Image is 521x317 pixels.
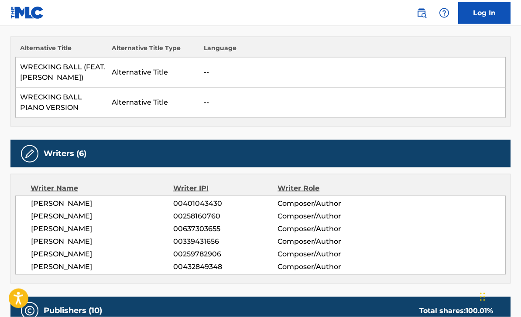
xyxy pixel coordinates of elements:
[16,88,108,118] td: WRECKING BALL PIANO VERSION
[477,275,521,317] iframe: Chat Widget
[278,198,372,209] span: Composer/Author
[10,7,44,19] img: MLC Logo
[173,262,278,272] span: 00432849348
[173,198,278,209] span: 00401043430
[173,249,278,259] span: 00259782906
[199,44,506,58] th: Language
[278,224,372,234] span: Composer/Author
[413,4,430,22] a: Public Search
[278,262,372,272] span: Composer/Author
[435,4,453,22] div: Help
[458,2,511,24] a: Log In
[16,44,108,58] th: Alternative Title
[31,224,173,234] span: [PERSON_NAME]
[31,262,173,272] span: [PERSON_NAME]
[199,58,506,88] td: --
[44,149,86,159] h5: Writers (6)
[107,88,199,118] td: Alternative Title
[31,249,173,259] span: [PERSON_NAME]
[278,183,373,194] div: Writer Role
[31,236,173,247] span: [PERSON_NAME]
[199,88,506,118] td: --
[173,183,278,194] div: Writer IPI
[16,58,108,88] td: WRECKING BALL (FEAT. [PERSON_NAME])
[278,211,372,222] span: Composer/Author
[439,8,449,18] img: help
[24,306,35,316] img: Publishers
[31,211,173,222] span: [PERSON_NAME]
[24,149,35,159] img: Writers
[173,236,278,247] span: 00339431656
[278,249,372,259] span: Composer/Author
[44,306,102,316] h5: Publishers (10)
[173,211,278,222] span: 00258160760
[173,224,278,234] span: 00637303655
[31,198,173,209] span: [PERSON_NAME]
[419,306,493,316] div: Total shares:
[278,236,372,247] span: Composer/Author
[466,307,493,315] span: 100.01 %
[107,44,199,58] th: Alternative Title Type
[107,58,199,88] td: Alternative Title
[31,183,173,194] div: Writer Name
[416,8,427,18] img: search
[480,284,485,310] div: Drag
